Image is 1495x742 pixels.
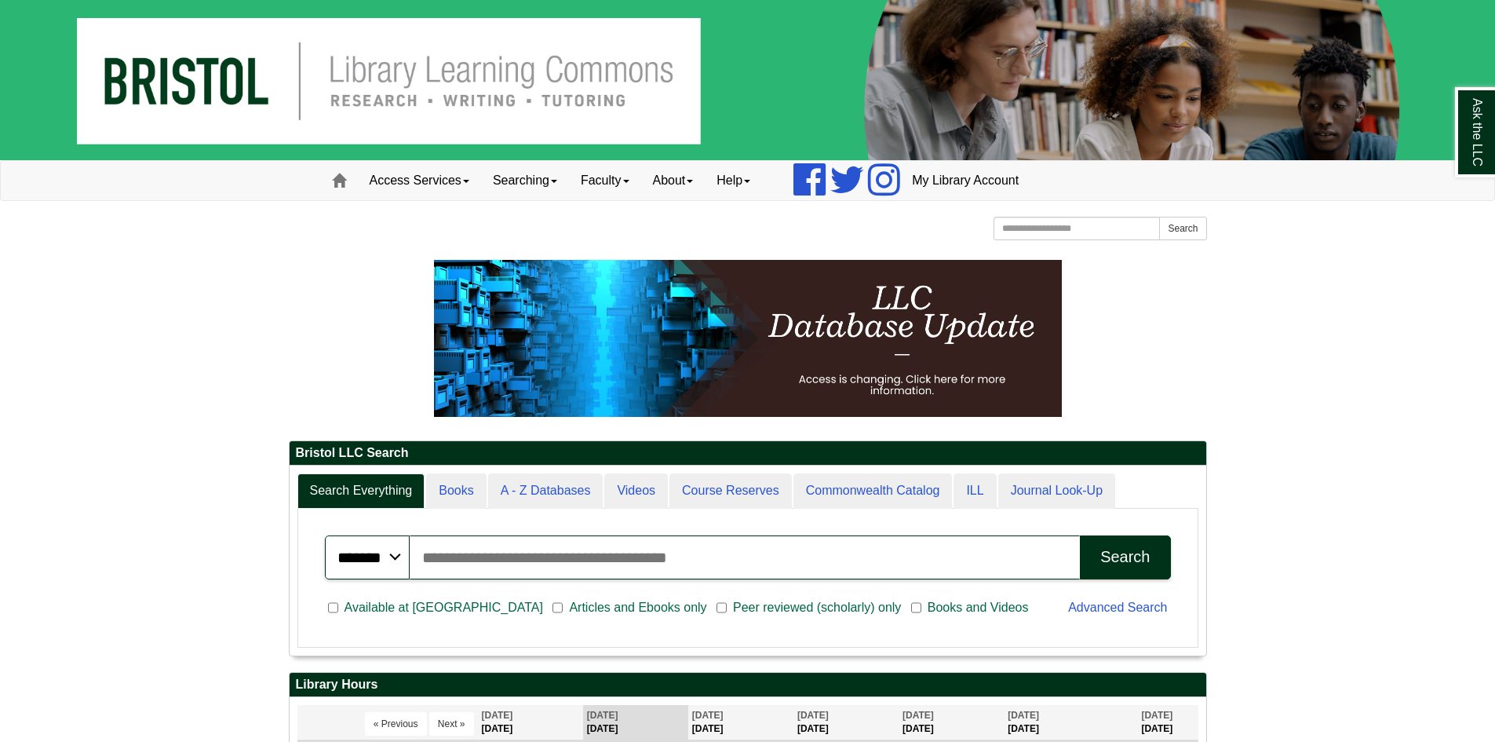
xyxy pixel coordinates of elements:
[998,473,1115,509] a: Journal Look-Up
[727,598,907,617] span: Peer reviewed (scholarly) only
[1004,705,1137,740] th: [DATE]
[899,705,1004,740] th: [DATE]
[669,473,792,509] a: Course Reserves
[797,710,829,721] span: [DATE]
[900,161,1030,200] a: My Library Account
[426,473,486,509] a: Books
[481,161,569,200] a: Searching
[297,473,425,509] a: Search Everything
[478,705,583,740] th: [DATE]
[338,598,549,617] span: Available at [GEOGRAPHIC_DATA]
[902,710,934,721] span: [DATE]
[365,712,427,736] button: « Previous
[692,710,724,721] span: [DATE]
[552,601,563,615] input: Articles and Ebooks only
[434,260,1062,417] img: HTML tutorial
[583,705,688,740] th: [DATE]
[1008,710,1039,721] span: [DATE]
[717,601,727,615] input: Peer reviewed (scholarly) only
[429,712,474,736] button: Next »
[488,473,603,509] a: A - Z Databases
[911,601,921,615] input: Books and Videos
[290,441,1206,466] h2: Bristol LLC Search
[1159,217,1206,240] button: Search
[954,473,996,509] a: ILL
[1080,535,1170,579] button: Search
[563,598,713,617] span: Articles and Ebooks only
[587,710,618,721] span: [DATE]
[290,673,1206,697] h2: Library Hours
[328,601,338,615] input: Available at [GEOGRAPHIC_DATA]
[482,710,513,721] span: [DATE]
[705,161,762,200] a: Help
[1141,710,1172,721] span: [DATE]
[641,161,706,200] a: About
[1100,548,1150,566] div: Search
[793,705,899,740] th: [DATE]
[793,473,953,509] a: Commonwealth Catalog
[921,598,1035,617] span: Books and Videos
[1137,705,1198,740] th: [DATE]
[688,705,793,740] th: [DATE]
[1068,601,1167,614] a: Advanced Search
[604,473,668,509] a: Videos
[569,161,641,200] a: Faculty
[358,161,481,200] a: Access Services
